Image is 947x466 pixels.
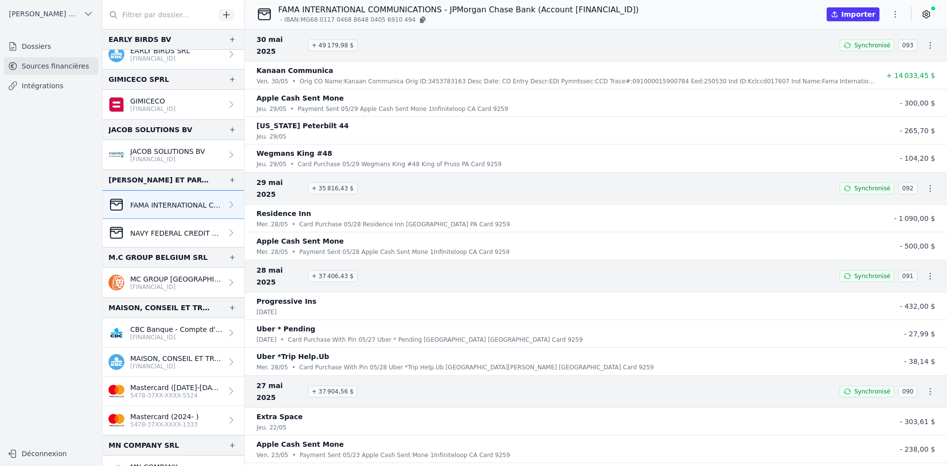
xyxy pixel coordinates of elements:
div: JACOB SOLUTIONS BV [109,124,192,136]
p: Kanaan Communica [256,65,333,76]
img: ing.png [109,275,124,290]
a: Intégrations [4,77,98,95]
span: - 300,00 $ [900,99,935,107]
p: Extra Space [256,411,303,423]
p: Uber *Trip Help.Ub [256,351,329,362]
p: Card Purchase 05/28 Residence Inn [GEOGRAPHIC_DATA] PA Card 9259 [299,219,510,229]
span: 29 mai 2025 [256,177,304,200]
span: IBAN: MG68 0117 0468 8648 0405 6910 494 [284,16,415,24]
span: Synchronisé [854,388,890,395]
a: MAISON, CONSEIL ET TRAVAUX SRL [FINANCIAL_ID] [103,348,244,377]
img: CleanShot-202025-05-26-20at-2016.10.27-402x.png [109,197,124,213]
p: jeu. 29/05 [256,104,287,114]
img: kbc.png [109,354,124,370]
a: Mastercard ([DATE]-[DATE]) 5478-37XX-XXXX-5524 [103,377,244,406]
span: - 500,00 $ [900,242,935,250]
p: MAISON, CONSEIL ET TRAVAUX SRL [130,354,222,363]
div: • [292,362,295,372]
p: FAMA INTERNATIONAL COMMUNICATIONS - JPMorgan Chase Bank (Account [FINANCIAL_ID]) [130,200,222,210]
p: [FINANCIAL_ID] [130,105,176,113]
span: 27 mai 2025 [256,380,304,403]
a: FAMA INTERNATIONAL COMMUNICATIONS - JPMorgan Chase Bank (Account [FINANCIAL_ID]) [103,190,244,219]
p: jeu. 29/05 [256,132,287,142]
p: [US_STATE] Peterbilt 44 [256,120,349,132]
p: mer. 28/05 [256,247,288,257]
span: 090 [898,386,917,397]
span: 30 mai 2025 [256,34,304,57]
p: Card Purchase With Pin 05/27 Uber * Pending [GEOGRAPHIC_DATA] [GEOGRAPHIC_DATA] Card 9259 [288,335,583,345]
img: CleanShot-202025-05-26-20at-2016.10.27-402x.png [109,225,124,241]
p: ven. 23/05 [256,450,288,460]
span: 092 [898,182,917,194]
div: MAISON, CONSEIL ET TRAVAUX SRL [109,302,213,314]
p: CBC Banque - Compte d'épargne [130,324,222,334]
img: kbc.png [109,46,124,62]
div: • [291,104,294,114]
p: NAVY FEDERAL CREDIT UNION - FAMA COMMUNICAT LLC (Business Checking Account [FINANCIAL_ID]) [130,228,222,238]
p: ven. 30/05 [256,76,288,86]
div: • [292,76,295,86]
span: + 37 406,43 $ [308,270,358,282]
p: jeu. 29/05 [256,159,287,169]
p: [FINANCIAL_ID] [130,362,222,370]
p: [DATE] [256,307,277,317]
img: imageedit_2_6530439554.png [109,412,124,428]
div: M.C GROUP BELGIUM SRL [109,251,208,263]
div: • [292,450,295,460]
span: [PERSON_NAME] ET PARTNERS SRL [9,9,79,19]
span: - 1 090,00 $ [894,215,935,222]
span: + 37 904,56 $ [308,386,358,397]
div: • [292,219,295,229]
div: [PERSON_NAME] ET PARTNERS SRL [109,174,213,186]
p: Residence Inn [256,208,311,219]
p: Mastercard ([DATE]-[DATE]) [130,383,222,393]
p: [FINANCIAL_ID] [130,333,222,341]
span: 28 mai 2025 [256,264,304,288]
span: 091 [898,270,917,282]
img: CleanShot-202025-05-26-20at-2016.10.27-402x.png [256,6,272,22]
a: Sources financières [4,57,98,75]
p: Apple Cash Sent Mone [256,438,344,450]
a: GIMICECO [FINANCIAL_ID] [103,90,244,119]
span: + 49 179,98 $ [308,39,358,51]
a: CBC Banque - Compte d'épargne [FINANCIAL_ID] [103,318,244,348]
img: CBC_CREGBEBB.png [109,325,124,341]
div: GIMICECO SPRL [109,73,169,85]
p: Mastercard (2024- ) [130,412,199,422]
p: Payment Sent 05/23 Apple Cash Sent Mone 1Infiniteloop CA Card 9259 [300,450,510,460]
p: mer. 28/05 [256,362,288,372]
span: - [280,16,282,24]
button: Déconnexion [4,446,98,462]
p: EARLY BIRDS SRL [130,46,190,56]
img: belfius.png [109,97,124,112]
p: 5478-37XX-XXXX-5524 [130,392,222,399]
span: - 432,00 $ [900,302,935,310]
span: - 303,61 $ [900,418,935,426]
p: Progressive Ins [256,295,317,307]
input: Filtrer par dossier... [103,6,215,24]
a: EARLY BIRDS SRL [FINANCIAL_ID] [103,39,244,69]
div: MN COMPANY SRL [109,439,179,451]
p: Orig CO Name:Kanaan Communica Orig ID:3453783163 Desc Date: CO Entry Descr:EDI Pymntssec:CCD Trac... [300,76,876,86]
a: Mastercard (2024- ) 5478-37XX-XXXX-1333 [103,406,244,435]
p: 5478-37XX-XXXX-1333 [130,421,199,429]
a: JACOB SOLUTIONS BV [FINANCIAL_ID] [103,140,244,170]
span: - 265,70 $ [900,127,935,135]
span: - 38,14 $ [904,358,935,365]
span: + 14 033,45 $ [886,72,935,79]
a: NAVY FEDERAL CREDIT UNION - FAMA COMMUNICAT LLC (Business Checking Account [FINANCIAL_ID]) [103,219,244,247]
p: Apple Cash Sent Mone [256,235,344,247]
p: [DATE] [256,335,277,345]
span: - 104,20 $ [900,154,935,162]
p: [FINANCIAL_ID] [130,155,205,163]
span: + 35 816,43 $ [308,182,358,194]
p: GIMICECO [130,96,176,106]
span: - 238,00 $ [900,445,935,453]
p: Wegmans King #48 [256,147,332,159]
span: Synchronisé [854,272,890,280]
div: • [291,159,294,169]
p: Payment Sent 05/29 Apple Cash Sent Mone 1Infiniteloop CA Card 9259 [298,104,509,114]
div: EARLY BIRDS BV [109,34,171,45]
span: Synchronisé [854,41,890,49]
p: Card Purchase 05/29 Wegmans King #48 King of Pruss PA Card 9259 [298,159,502,169]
